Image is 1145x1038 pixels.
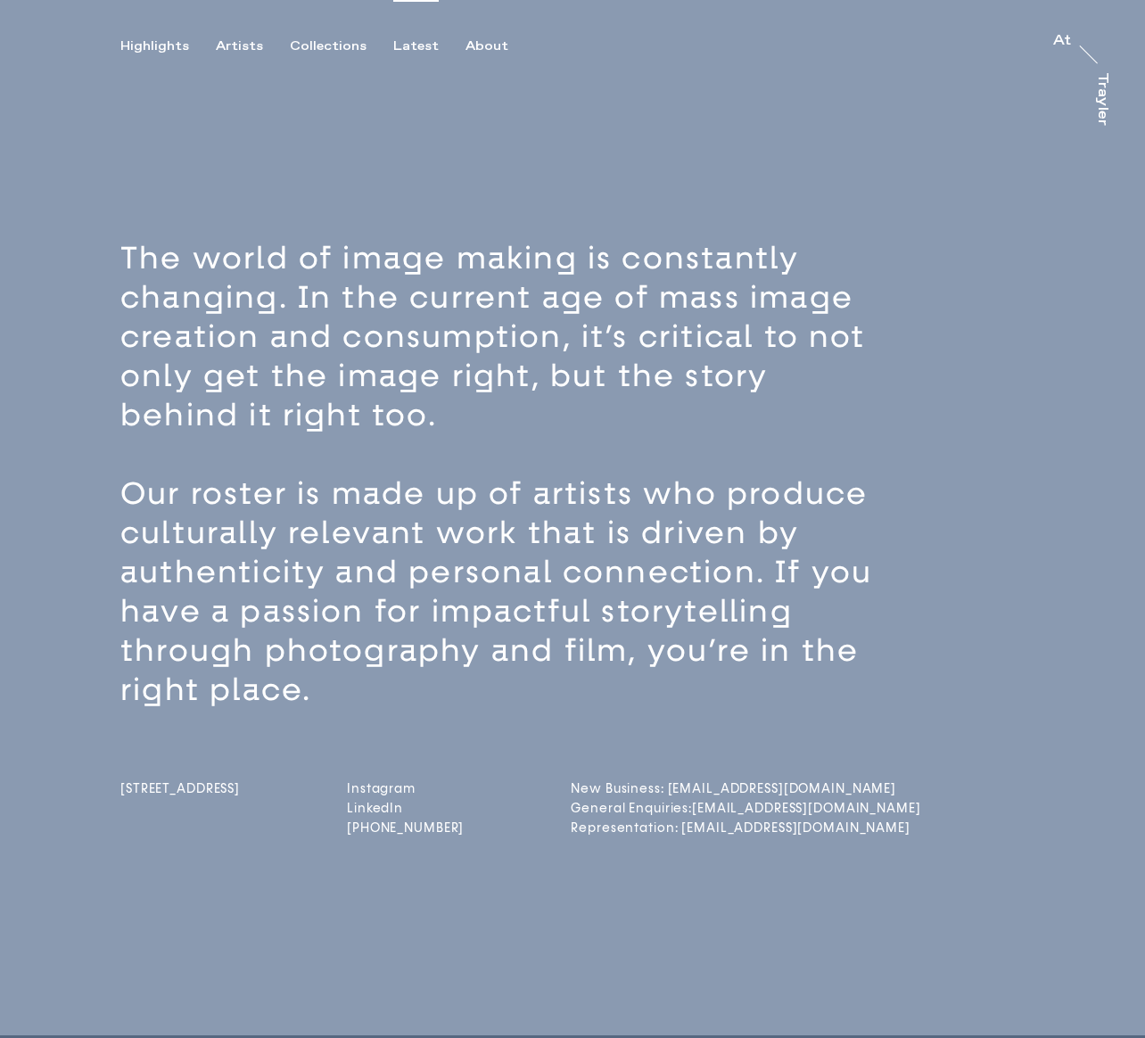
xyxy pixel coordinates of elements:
[216,38,263,54] div: Artists
[120,781,240,840] a: [STREET_ADDRESS]
[571,801,712,816] a: General Enquiries:[EMAIL_ADDRESS][DOMAIN_NAME]
[120,474,894,710] p: Our roster is made up of artists who produce culturally relevant work that is driven by authentic...
[1095,72,1109,126] div: Trayler
[290,38,367,54] div: Collections
[347,801,464,816] a: LinkedIn
[571,820,712,836] a: Representation: [EMAIL_ADDRESS][DOMAIN_NAME]
[290,38,393,54] button: Collections
[120,781,240,796] span: [STREET_ADDRESS]
[465,38,508,54] div: About
[347,781,464,796] a: Instagram
[393,38,465,54] button: Latest
[1053,34,1071,52] a: At
[347,820,464,836] a: [PHONE_NUMBER]
[571,781,712,796] a: New Business: [EMAIL_ADDRESS][DOMAIN_NAME]
[216,38,290,54] button: Artists
[1091,72,1109,145] a: Trayler
[465,38,535,54] button: About
[120,38,216,54] button: Highlights
[120,239,894,435] p: The world of image making is constantly changing. In the current age of mass image creation and c...
[120,38,189,54] div: Highlights
[393,38,439,54] div: Latest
